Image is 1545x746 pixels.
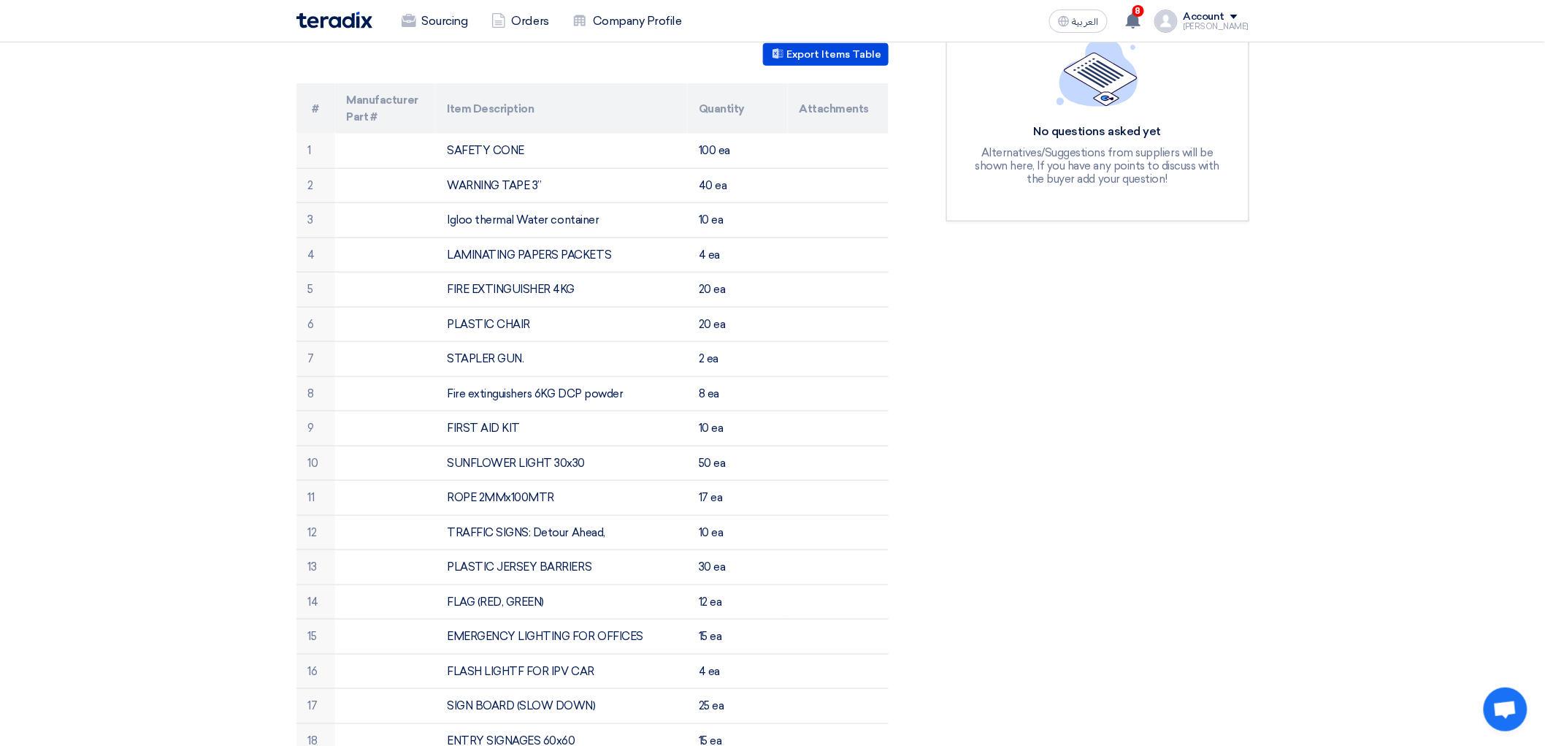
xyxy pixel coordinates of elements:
[973,146,1222,186] div: Alternatives/Suggestions from suppliers will be shown here, If you have any points to discuss wit...
[480,5,561,37] a: Orders
[435,620,687,655] td: EMERGENCY LIGHTING FOR OFFICES
[435,376,687,411] td: Fire extinguishers 6KG DCP powder
[296,620,335,655] td: 15
[296,12,372,28] img: Teradix logo
[435,515,687,550] td: TRAFFIC SIGNS: Detour Ahead,
[435,411,687,446] td: FIRST AID KIT
[296,585,335,620] td: 14
[687,307,788,342] td: 20 ea
[687,83,788,134] th: Quantity
[687,134,788,168] td: 100 ea
[435,83,687,134] th: Item Description
[687,620,788,655] td: 15 ea
[435,654,687,689] td: FLASH LIGHTF FOR IPV CAR
[435,689,687,724] td: SIGN BOARD (SLOW DOWN)
[296,134,335,168] td: 1
[561,5,694,37] a: Company Profile
[1184,23,1249,31] div: [PERSON_NAME]
[296,481,335,516] td: 11
[435,585,687,620] td: FLAG (RED, GREEN)
[687,273,788,308] td: 20 ea
[687,585,788,620] td: 12 ea
[687,654,788,689] td: 4 ea
[435,203,687,238] td: Igloo thermal Water container
[335,83,436,134] th: Manufacturer Part #
[296,237,335,273] td: 4
[296,83,335,134] th: #
[687,689,788,724] td: 25 ea
[435,168,687,203] td: WARNING TAPE 3”
[1184,11,1225,23] div: Account
[687,481,788,516] td: 17 ea
[687,237,788,273] td: 4 ea
[1154,9,1178,33] img: profile_test.png
[687,515,788,550] td: 10 ea
[296,273,335,308] td: 5
[435,307,687,342] td: PLASTIC CHAIR
[296,654,335,689] td: 16
[296,168,335,203] td: 2
[1484,688,1527,731] div: Open chat
[390,5,480,37] a: Sourcing
[687,446,788,481] td: 50 ea
[435,273,687,308] td: FIRE EXTINGUISHER 4KG
[687,203,788,238] td: 10 ea
[1132,5,1144,17] span: 8
[296,376,335,411] td: 8
[435,481,687,516] td: ROPE 2MMx100MTR
[687,168,788,203] td: 40 ea
[435,446,687,481] td: SUNFLOWER LIGHT 30x30
[1073,17,1099,27] span: العربية
[687,411,788,446] td: 10 ea
[1049,9,1108,33] button: العربية
[435,237,687,273] td: LAMINATING PAPERS PACKETS
[687,550,788,585] td: 30 ea
[296,689,335,724] td: 17
[296,411,335,446] td: 9
[296,550,335,585] td: 13
[296,515,335,550] td: 12
[687,342,788,377] td: 2 ea
[296,446,335,481] td: 10
[973,124,1222,140] div: No questions asked yet
[687,376,788,411] td: 8 ea
[763,43,889,66] button: Export Items Table
[1057,37,1138,106] img: empty_state_list.svg
[435,134,687,168] td: SAFETY CONE
[435,342,687,377] td: STAPLER GUN.
[296,203,335,238] td: 3
[435,550,687,585] td: PLASTIC JERSEY BARRIERS
[296,307,335,342] td: 6
[788,83,889,134] th: Attachments
[296,342,335,377] td: 7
